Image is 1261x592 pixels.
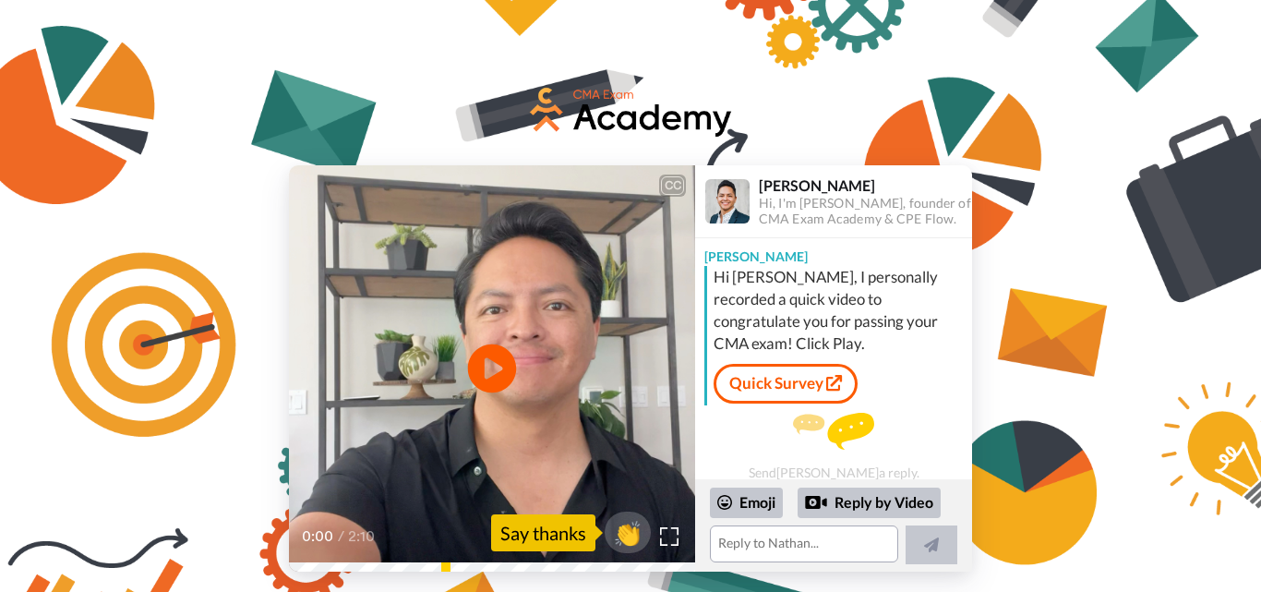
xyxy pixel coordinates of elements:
div: Reply by Video [805,491,827,513]
div: Hi, I'm [PERSON_NAME], founder of CMA Exam Academy & CPE Flow. [759,196,971,227]
div: CC [661,176,684,195]
img: Full screen [660,527,679,546]
span: 0:00 [302,526,334,548]
div: Reply by Video [798,488,941,519]
button: 👏 [605,512,651,553]
a: Quick Survey [714,364,858,403]
div: Send [PERSON_NAME] a reply. [695,413,972,480]
div: Say thanks [491,514,595,551]
div: Emoji [710,488,783,517]
span: / [338,526,344,548]
div: [PERSON_NAME] [695,238,972,266]
div: [PERSON_NAME] [759,176,971,194]
span: 2:10 [348,526,380,548]
img: message.svg [793,413,874,450]
span: 👏 [605,518,651,548]
img: Profile Image [705,179,750,224]
div: Hi [PERSON_NAME], I personally recorded a quick video to congratulate you for passing your CMA ex... [714,266,967,355]
img: CMA Exam Academy, LLC logo [529,87,732,138]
